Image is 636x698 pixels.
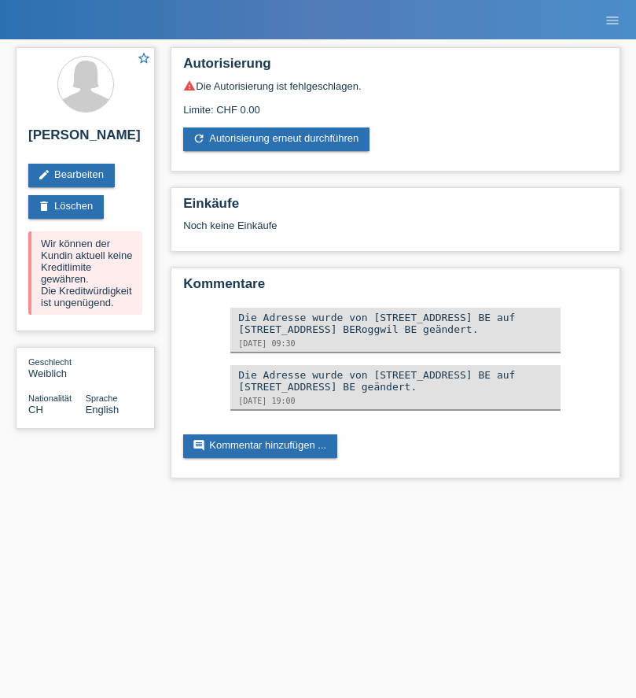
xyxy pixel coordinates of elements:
span: Geschlecht [28,357,72,367]
div: Limite: CHF 0.00 [183,92,608,116]
a: star_border [137,51,151,68]
i: menu [605,13,620,28]
h2: Kommentare [183,276,608,300]
a: refreshAutorisierung erneut durchführen [183,127,369,151]
span: Schweiz [28,404,43,415]
div: [DATE] 19:00 [238,397,553,405]
div: Weiblich [28,356,86,379]
h2: Autorisierung [183,56,608,79]
div: Die Adresse wurde von [STREET_ADDRESS] BE auf [STREET_ADDRESS] BERoggwil BE geändert. [238,312,553,335]
i: refresh [193,132,205,145]
a: commentKommentar hinzufügen ... [183,434,337,458]
div: [DATE] 09:30 [238,339,553,348]
i: delete [38,200,50,212]
i: edit [38,168,50,181]
a: editBearbeiten [28,164,115,187]
a: menu [597,15,628,24]
i: warning [183,79,196,92]
div: Die Adresse wurde von [STREET_ADDRESS] BE auf [STREET_ADDRESS] BE geändert. [238,369,553,393]
h2: [PERSON_NAME] [28,127,142,151]
span: Nationalität [28,393,72,403]
div: Noch keine Einkäufe [183,220,608,243]
div: Die Autorisierung ist fehlgeschlagen. [183,79,608,92]
i: comment [193,439,205,452]
h2: Einkäufe [183,196,608,220]
a: deleteLöschen [28,195,104,219]
i: star_border [137,51,151,65]
span: Sprache [86,393,118,403]
div: Wir können der Kundin aktuell keine Kreditlimite gewähren. Die Kreditwürdigkeit ist ungenügend. [28,231,142,315]
span: English [86,404,119,415]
